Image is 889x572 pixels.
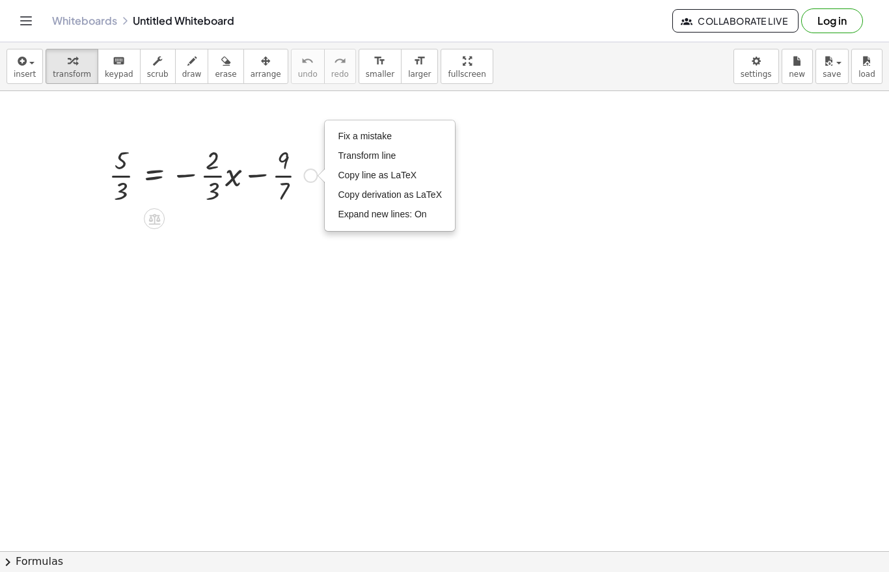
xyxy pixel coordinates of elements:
button: transform [46,49,98,84]
button: Collaborate Live [672,9,799,33]
button: draw [175,49,209,84]
span: keypad [105,70,133,79]
button: scrub [140,49,176,84]
button: keyboardkeypad [98,49,141,84]
span: Transform line [338,150,396,161]
button: erase [208,49,243,84]
span: scrub [147,70,169,79]
button: Log in [801,8,863,33]
span: Copy line as LaTeX [338,170,417,180]
i: undo [301,53,314,69]
button: redoredo [324,49,356,84]
span: load [858,70,875,79]
span: smaller [366,70,394,79]
span: arrange [251,70,281,79]
button: fullscreen [441,49,493,84]
i: format_size [413,53,426,69]
span: fullscreen [448,70,486,79]
i: format_size [374,53,386,69]
button: load [851,49,882,84]
span: new [789,70,805,79]
button: save [815,49,849,84]
span: undo [298,70,318,79]
button: format_sizelarger [401,49,438,84]
span: settings [741,70,772,79]
a: Whiteboards [52,14,117,27]
span: redo [331,70,349,79]
span: insert [14,70,36,79]
span: save [823,70,841,79]
span: erase [215,70,236,79]
button: undoundo [291,49,325,84]
span: Collaborate Live [683,15,787,27]
i: redo [334,53,346,69]
button: Toggle navigation [16,10,36,31]
span: Fix a mistake [338,131,391,141]
button: arrange [243,49,288,84]
span: transform [53,70,91,79]
span: Expand new lines: On [338,209,426,219]
button: new [782,49,813,84]
div: Apply the same math to both sides of the equation [144,208,165,229]
button: settings [733,49,779,84]
span: larger [408,70,431,79]
span: draw [182,70,202,79]
button: format_sizesmaller [359,49,402,84]
button: insert [7,49,43,84]
span: Copy derivation as LaTeX [338,189,442,200]
i: keyboard [113,53,125,69]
